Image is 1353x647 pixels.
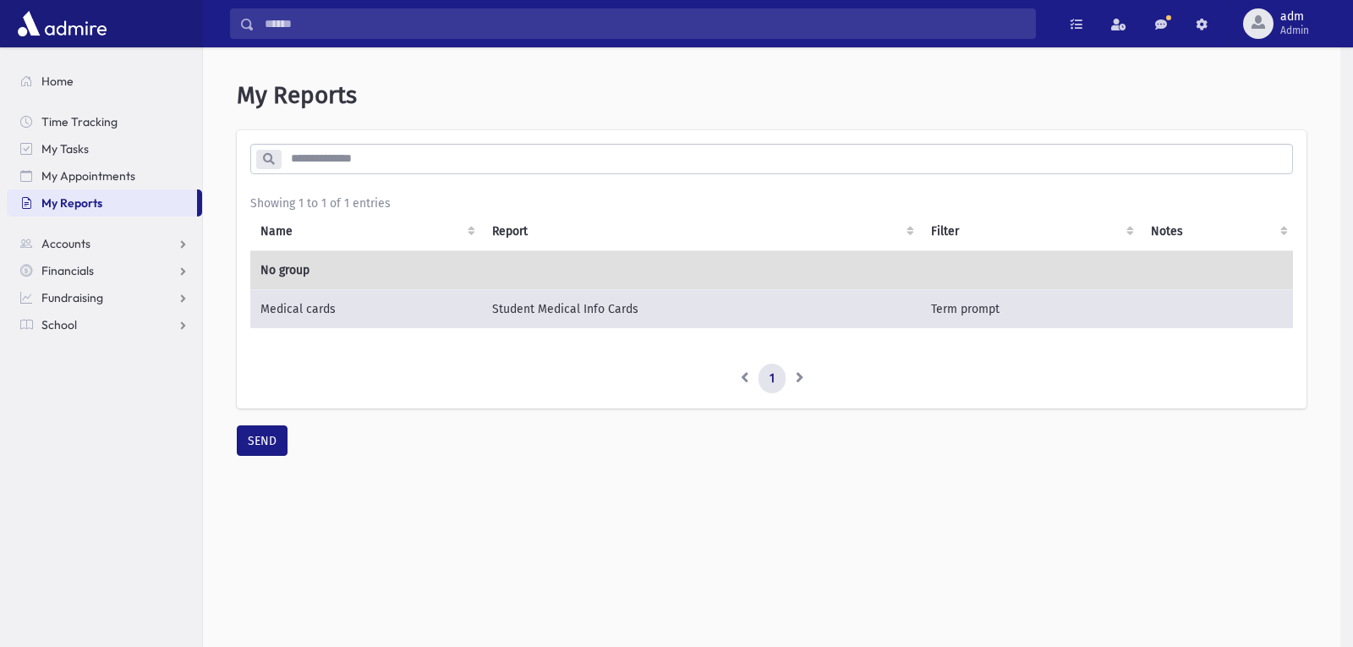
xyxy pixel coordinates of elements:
span: My Reports [41,195,102,211]
input: Search [255,8,1035,39]
a: Financials [7,257,202,284]
th: Filter : activate to sort column ascending [921,212,1141,251]
a: Home [7,68,202,95]
span: Financials [41,263,94,278]
a: Accounts [7,230,202,257]
a: Fundraising [7,284,202,311]
td: No group [250,250,1295,289]
span: School [41,317,77,332]
a: School [7,311,202,338]
th: Name: activate to sort column ascending [250,212,482,251]
td: Term prompt [921,289,1141,329]
span: My Appointments [41,168,135,184]
span: Admin [1280,24,1309,37]
a: 1 [759,364,786,394]
img: AdmirePro [14,7,111,41]
a: My Reports [7,189,197,217]
span: Fundraising [41,290,103,305]
td: Medical cards [250,289,482,329]
div: Showing 1 to 1 of 1 entries [250,195,1293,212]
span: adm [1280,10,1309,24]
th: Report: activate to sort column ascending [482,212,921,251]
span: Time Tracking [41,114,118,129]
a: Time Tracking [7,108,202,135]
span: Home [41,74,74,89]
td: Student Medical Info Cards [482,289,921,329]
button: SEND [237,425,288,456]
span: Accounts [41,236,90,251]
th: Notes : activate to sort column ascending [1141,212,1295,251]
span: My Tasks [41,141,89,156]
a: My Tasks [7,135,202,162]
span: My Reports [237,81,357,109]
a: My Appointments [7,162,202,189]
